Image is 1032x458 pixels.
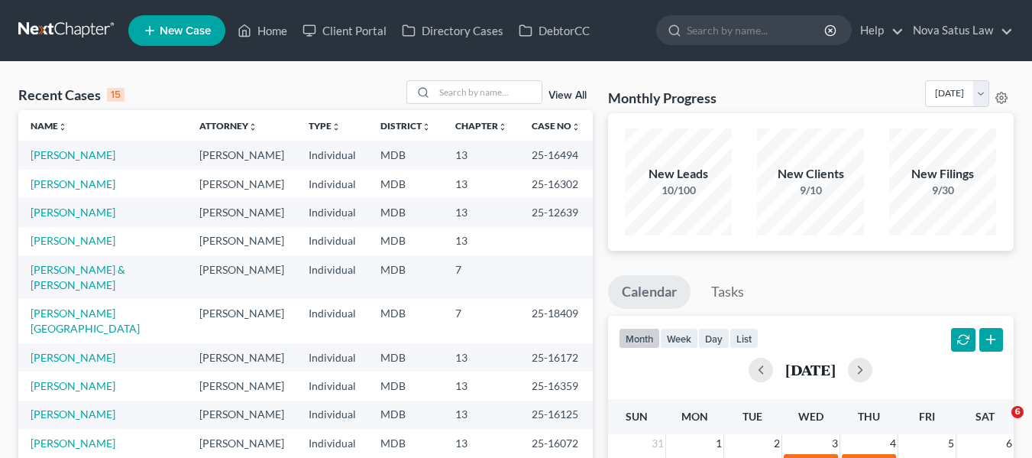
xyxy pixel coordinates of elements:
[905,17,1013,44] a: Nova Satus Law
[498,122,507,132] i: unfold_more
[296,198,368,226] td: Individual
[296,255,368,299] td: Individual
[187,343,296,372] td: [PERSON_NAME]
[31,408,115,421] a: [PERSON_NAME]
[888,434,898,453] span: 4
[187,255,296,299] td: [PERSON_NAME]
[830,434,840,453] span: 3
[394,17,511,44] a: Directory Cases
[519,401,593,429] td: 25-16125
[443,372,519,400] td: 13
[660,328,698,349] button: week
[714,434,723,453] span: 1
[889,183,996,198] div: 9/30
[532,120,581,132] a: Case Nounfold_more
[443,429,519,457] td: 13
[608,275,691,309] a: Calendar
[443,255,519,299] td: 7
[435,81,542,103] input: Search by name...
[368,255,443,299] td: MDB
[380,120,431,132] a: Districtunfold_more
[332,122,341,132] i: unfold_more
[443,198,519,226] td: 13
[571,122,581,132] i: unfold_more
[858,410,880,423] span: Thu
[296,170,368,198] td: Individual
[31,120,67,132] a: Nameunfold_more
[422,122,431,132] i: unfold_more
[975,410,995,423] span: Sat
[757,165,864,183] div: New Clients
[772,434,781,453] span: 2
[798,410,823,423] span: Wed
[455,120,507,132] a: Chapterunfold_more
[519,372,593,400] td: 25-16359
[187,299,296,343] td: [PERSON_NAME]
[619,328,660,349] button: month
[511,17,597,44] a: DebtorCC
[757,183,864,198] div: 9/10
[625,183,732,198] div: 10/100
[295,17,394,44] a: Client Portal
[730,328,759,349] button: list
[368,227,443,255] td: MDB
[625,165,732,183] div: New Leads
[608,89,717,107] h3: Monthly Progress
[519,170,593,198] td: 25-16302
[443,401,519,429] td: 13
[368,141,443,169] td: MDB
[296,299,368,343] td: Individual
[443,141,519,169] td: 13
[160,25,211,37] span: New Case
[443,299,519,343] td: 7
[107,88,125,102] div: 15
[1011,406,1024,418] span: 6
[443,227,519,255] td: 13
[31,263,125,291] a: [PERSON_NAME] & [PERSON_NAME]
[1005,434,1014,453] span: 6
[187,170,296,198] td: [PERSON_NAME]
[946,434,956,453] span: 5
[368,372,443,400] td: MDB
[248,122,257,132] i: unfold_more
[698,328,730,349] button: day
[368,170,443,198] td: MDB
[650,434,665,453] span: 31
[519,343,593,372] td: 25-16172
[309,120,341,132] a: Typeunfold_more
[296,141,368,169] td: Individual
[681,410,708,423] span: Mon
[626,410,648,423] span: Sun
[31,177,115,190] a: [PERSON_NAME]
[187,198,296,226] td: [PERSON_NAME]
[31,234,115,247] a: [PERSON_NAME]
[368,198,443,226] td: MDB
[187,227,296,255] td: [PERSON_NAME]
[519,429,593,457] td: 25-16072
[296,401,368,429] td: Individual
[443,343,519,372] td: 13
[980,406,1017,443] iframe: Intercom live chat
[31,148,115,161] a: [PERSON_NAME]
[187,141,296,169] td: [PERSON_NAME]
[18,86,125,104] div: Recent Cases
[368,429,443,457] td: MDB
[31,206,115,219] a: [PERSON_NAME]
[368,401,443,429] td: MDB
[919,410,935,423] span: Fri
[187,372,296,400] td: [PERSON_NAME]
[230,17,295,44] a: Home
[187,429,296,457] td: [PERSON_NAME]
[187,401,296,429] td: [PERSON_NAME]
[368,343,443,372] td: MDB
[889,165,996,183] div: New Filings
[548,90,587,101] a: View All
[368,299,443,343] td: MDB
[519,198,593,226] td: 25-12639
[852,17,904,44] a: Help
[31,351,115,364] a: [PERSON_NAME]
[31,307,140,335] a: [PERSON_NAME][GEOGRAPHIC_DATA]
[296,343,368,372] td: Individual
[296,372,368,400] td: Individual
[785,362,836,378] h2: [DATE]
